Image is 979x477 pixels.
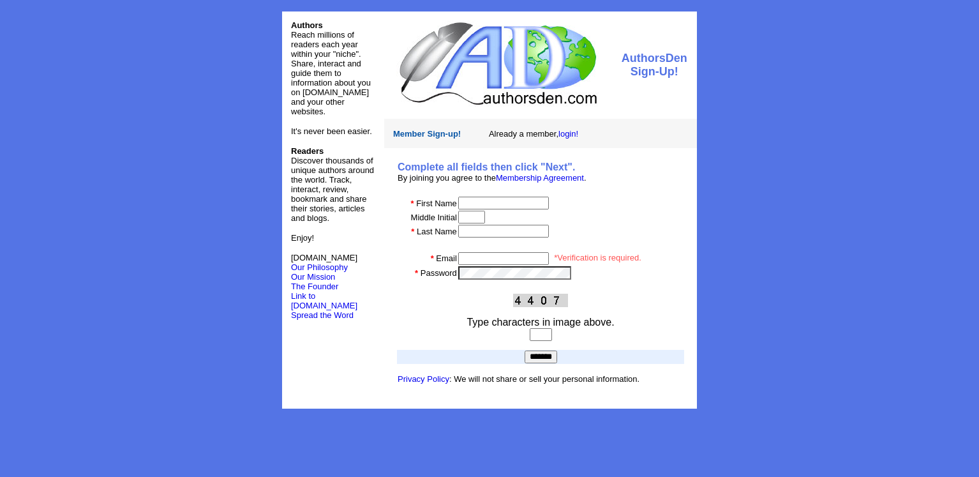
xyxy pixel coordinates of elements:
font: By joining you agree to the . [398,173,587,183]
a: Link to [DOMAIN_NAME] [291,291,357,310]
a: The Founder [291,282,338,291]
img: This Is CAPTCHA Image [513,294,568,307]
font: Authors [291,20,323,30]
font: Discover thousands of unique authors around the world. Track, interact, review, bookmark and shar... [291,146,374,223]
font: Password [421,268,457,278]
a: Our Mission [291,272,335,282]
font: First Name [416,199,457,208]
font: Member Sign-up! [393,129,461,139]
a: Our Philosophy [291,262,348,272]
img: logo.jpg [396,20,599,107]
a: login! [558,129,578,139]
b: Readers [291,146,324,156]
a: Privacy Policy [398,374,449,384]
font: Spread the Word [291,310,354,320]
b: Complete all fields then click "Next". [398,162,575,172]
font: Middle Initial [411,213,457,222]
font: Type characters in image above. [467,317,614,328]
a: Membership Agreement [496,173,584,183]
font: It's never been easier. [291,126,372,136]
font: [DOMAIN_NAME] [291,253,357,272]
font: Reach millions of readers each year within your "niche". Share, interact and guide them to inform... [291,30,371,116]
a: Spread the Word [291,309,354,320]
font: *Verification is required. [554,253,641,262]
font: Already a member, [489,129,578,139]
font: Email [436,254,457,263]
font: Enjoy! [291,233,314,243]
font: Last Name [417,227,457,236]
font: AuthorsDen Sign-Up! [622,52,687,78]
font: : We will not share or sell your personal information. [398,374,639,384]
